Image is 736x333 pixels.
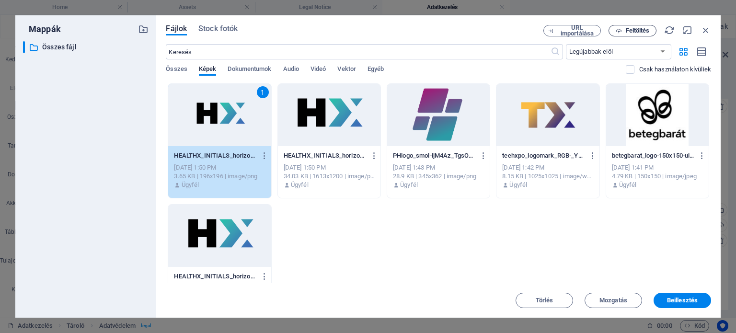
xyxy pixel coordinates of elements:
p: HEALTHX_INITIALS_horizontal_colorX4x-OA7vku0R6VKVhn-bhbY8MA.png [284,151,366,160]
button: Feltöltés [609,25,656,36]
div: [DATE] 1:50 PM [284,163,375,172]
div: 4.79 KB | 150x150 | image/jpeg [612,172,703,181]
p: PHlogo_smol-ijM4Az_TgsOF46GXqLVDwA.png [393,151,475,160]
div: [DATE] 1:43 PM [393,163,484,172]
button: Beillesztés [654,293,711,308]
p: techxpo_logomark_RGB-_Y9W8PbLcMEsU71fAvcxLg.webp [502,151,585,160]
span: Összes [166,63,187,77]
div: [DATE] 1:50 PM [174,163,265,172]
i: Bezárás [701,25,711,35]
p: HEALTHX_INITIALS_horizontal_colorX4x-Y7NfbmHGSgYL6b-YP8FO-Q.png [174,272,256,281]
p: Mappák [23,23,61,35]
span: Egyéb [368,63,384,77]
span: Audio [283,63,299,77]
div: 1 [257,86,269,98]
p: Ügyfél [509,181,527,189]
i: Újratöltés [664,25,675,35]
span: Dokumentumok [228,63,271,77]
p: Ügyfél [182,181,199,189]
span: Képek [199,63,216,77]
span: Videó [310,63,326,77]
div: 34.03 KB | 1613x1200 | image/png [284,172,375,181]
span: Törlés [536,298,553,303]
p: Ügyfél [619,181,637,189]
p: HEALTHX_INITIALS_horizontal_colorX4x-OA7vku0R6VKVhn-bhbY8MA-CqBwsuYLvdHOUXMqzcLs3Q.png [174,151,256,160]
span: Stock fotók [198,23,238,34]
button: Törlés [516,293,573,308]
button: URL importálása [543,25,601,36]
button: Mozgatás [585,293,642,308]
div: 3.65 KB | 196x196 | image/png [174,172,265,181]
div: ​ [23,41,25,53]
span: Beillesztés [667,298,698,303]
input: Keresés [166,44,550,59]
p: Ügyfél [400,181,418,189]
span: Vektor [337,63,356,77]
p: Ügyfél [291,181,309,189]
div: 8.15 KB | 1025x1025 | image/webp [502,172,593,181]
span: URL importálása [558,25,597,36]
p: Csak azokat a fájlokat jeleníti meg, amelyek nincsenek használatban a weboldalon. Az ebben a munk... [639,65,711,74]
p: betegbarat_logo-150x150-uiTrmjPjgVrdHs21rIIX2Q.jpeg [612,151,694,160]
i: Minimalizálás [682,25,693,35]
span: Feltöltés [626,28,650,34]
span: Mozgatás [599,298,627,303]
span: Fájlok [166,23,187,34]
i: Új mappa létrehozása [138,24,149,34]
div: 28.9 KB | 345x362 | image/png [393,172,484,181]
div: [DATE] 1:41 PM [612,163,703,172]
div: [DATE] 1:42 PM [502,163,593,172]
p: Összes fájl [42,42,131,53]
